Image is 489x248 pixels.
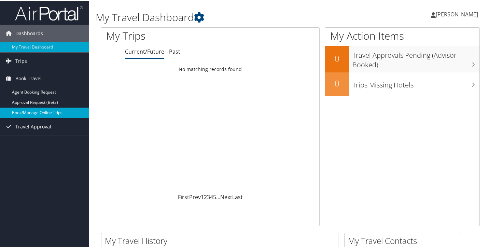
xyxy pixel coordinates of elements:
span: … [216,193,220,200]
h2: 0 [325,77,349,88]
img: airportal-logo.png [15,4,83,20]
a: Past [169,47,180,55]
span: Dashboards [15,24,43,41]
h1: My Travel Dashboard [96,10,355,24]
a: 0Travel Approvals Pending (Advisor Booked) [325,45,479,71]
span: Travel Approval [15,118,51,135]
h1: My Action Items [325,28,479,42]
span: [PERSON_NAME] [436,10,478,17]
h2: My Travel Contacts [348,234,460,246]
a: Last [232,193,243,200]
h2: 0 [325,52,349,64]
a: First [178,193,189,200]
h1: My Trips [106,28,223,42]
h3: Trips Missing Hotels [352,76,479,89]
span: Trips [15,52,27,69]
a: [PERSON_NAME] [431,3,485,24]
a: 5 [213,193,216,200]
span: Book Travel [15,69,42,86]
a: 3 [207,193,210,200]
td: No matching records found [101,63,319,75]
a: Next [220,193,232,200]
a: 2 [204,193,207,200]
a: 1 [201,193,204,200]
a: 4 [210,193,213,200]
a: Current/Future [125,47,164,55]
h3: Travel Approvals Pending (Advisor Booked) [352,46,479,69]
a: Prev [189,193,201,200]
a: 0Trips Missing Hotels [325,72,479,96]
h2: My Travel History [105,234,338,246]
